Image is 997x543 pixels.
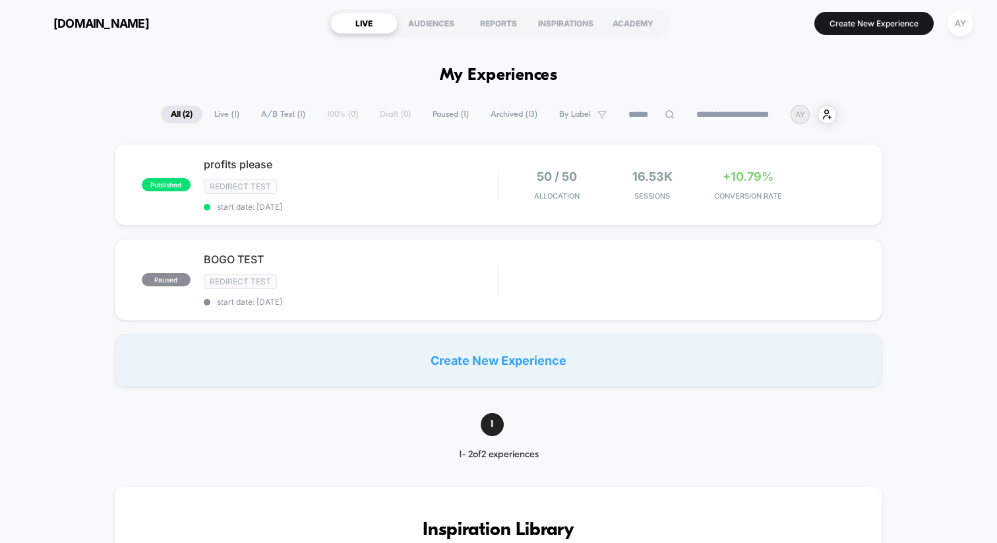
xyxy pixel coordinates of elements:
[435,449,562,461] div: 1 - 2 of 2 experiences
[398,13,465,34] div: AUDIENCES
[142,273,191,286] span: paused
[161,106,202,123] span: All ( 2 )
[204,297,498,307] span: start date: [DATE]
[481,413,504,436] span: 1
[423,106,479,123] span: Paused ( 1 )
[115,334,882,387] div: Create New Experience
[599,13,667,34] div: ACADEMY
[704,191,793,201] span: CONVERSION RATE
[20,13,153,34] button: [DOMAIN_NAME]
[142,178,191,191] span: published
[204,158,498,171] span: profits please
[204,274,277,289] span: Redirect Test
[251,106,315,123] span: A/B Test ( 1 )
[632,170,673,183] span: 16.53k
[465,13,532,34] div: REPORTS
[204,202,498,212] span: start date: [DATE]
[944,10,977,37] button: AY
[330,13,398,34] div: LIVE
[204,106,249,123] span: Live ( 1 )
[53,16,149,30] span: [DOMAIN_NAME]
[948,11,973,36] div: AY
[723,170,773,183] span: +10.79%
[795,110,805,119] p: AY
[534,191,580,201] span: Allocation
[440,66,558,85] h1: My Experiences
[608,191,697,201] span: Sessions
[559,110,591,119] span: By Label
[154,520,843,541] h3: Inspiration Library
[481,106,547,123] span: Archived ( 13 )
[814,12,934,35] button: Create New Experience
[537,170,577,183] span: 50 / 50
[532,13,599,34] div: INSPIRATIONS
[204,253,498,266] span: BOGO TEST
[204,179,277,194] span: Redirect Test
